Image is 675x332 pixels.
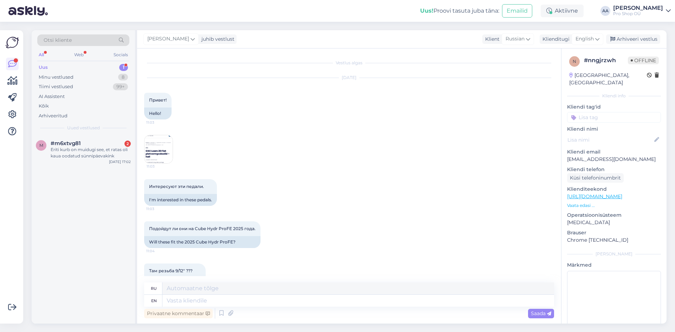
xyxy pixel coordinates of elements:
[6,36,19,49] img: Askly Logo
[146,120,173,125] span: 11:03
[567,229,661,236] p: Brauser
[606,34,660,44] div: Arhiveeri vestlus
[613,11,663,17] div: Pro Shop OÜ
[51,140,81,147] span: #m6xtvg81
[613,5,671,17] a: [PERSON_NAME]Pro Shop OÜ
[67,125,100,131] span: Uued vestlused
[502,4,532,18] button: Emailid
[613,5,663,11] div: [PERSON_NAME]
[567,219,661,226] p: [MEDICAL_DATA]
[149,268,193,273] span: Там резьба 9/12" ???
[37,50,45,59] div: All
[567,193,622,200] a: [URL][DOMAIN_NAME]
[39,64,48,71] div: Uus
[144,194,217,206] div: I'm interested in these pedals.
[567,103,661,111] p: Kliendi tag'id
[506,35,525,43] span: Russian
[147,35,189,43] span: [PERSON_NAME]
[584,56,628,65] div: # nngjrzwh
[151,295,157,307] div: en
[73,50,85,59] div: Web
[109,159,131,164] div: [DATE] 17:02
[39,112,67,119] div: Arhiveeritud
[39,143,43,148] span: m
[124,141,131,147] div: 2
[118,74,128,81] div: 8
[146,248,173,254] span: 11:04
[144,135,173,163] img: Attachment
[541,5,584,17] div: Aktiivne
[567,166,661,173] p: Kliendi telefon
[540,35,570,43] div: Klienditugi
[144,108,172,119] div: Hello!
[149,97,167,103] span: Привет!
[149,184,204,189] span: Интересуют эти педали.
[39,83,73,90] div: Tiimi vestlused
[573,59,576,64] span: n
[420,7,433,14] b: Uus!
[567,236,661,244] p: Chrome [TECHNICAL_ID]
[628,57,659,64] span: Offline
[567,173,624,183] div: Küsi telefoninumbrit
[567,211,661,219] p: Operatsioonisüsteem
[39,93,65,100] div: AI Assistent
[144,236,261,248] div: Will these fit the 2025 Cube Hydr ProFE?
[567,125,661,133] p: Kliendi nimi
[567,112,661,123] input: Lisa tag
[420,7,499,15] div: Proovi tasuta juba täna:
[569,72,647,86] div: [GEOGRAPHIC_DATA], [GEOGRAPHIC_DATA]
[149,226,256,231] span: Подойдут ли они на Cube Hydr ProFE 2025 года.
[567,148,661,156] p: Kliendi email
[144,309,213,318] div: Privaatne kommentaar
[44,37,72,44] span: Otsi kliente
[567,93,661,99] div: Kliendi info
[119,64,128,71] div: 1
[146,206,173,211] span: 11:03
[151,282,157,294] div: ru
[576,35,594,43] span: English
[112,50,129,59] div: Socials
[147,164,173,169] span: 11:03
[567,261,661,269] p: Märkmed
[39,74,73,81] div: Minu vestlused
[51,147,131,159] div: Eriti kurb on muidugi see, et ratas oli kaua oodatud sünnipäevakink
[567,251,661,257] div: [PERSON_NAME]
[144,74,554,81] div: [DATE]
[39,103,49,110] div: Kõik
[567,185,661,193] p: Klienditeekond
[567,136,653,144] input: Lisa nimi
[199,35,234,43] div: juhib vestlust
[144,60,554,66] div: Vestlus algas
[531,310,551,317] span: Saada
[600,6,610,16] div: AA
[567,202,661,209] p: Vaata edasi ...
[113,83,128,90] div: 99+
[482,35,500,43] div: Klient
[567,156,661,163] p: [EMAIL_ADDRESS][DOMAIN_NAME]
